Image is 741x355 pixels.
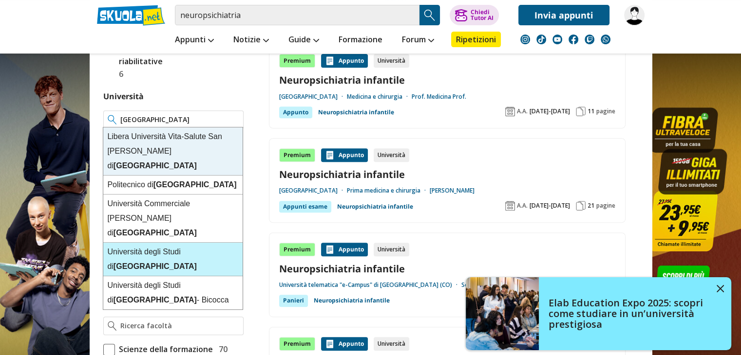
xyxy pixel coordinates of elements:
a: Neuropsichiatria infantile [337,201,413,213]
img: close [717,285,724,292]
img: Appunti contenuto [325,56,335,66]
span: 6 [115,68,123,80]
a: Notizie [231,32,271,49]
div: Premium [279,243,315,256]
a: Neuropsichiatria infantile [279,168,615,181]
img: Ricerca universita [108,115,117,124]
div: Università [374,243,409,256]
div: Appunto [279,106,312,118]
input: Ricerca universita [120,115,239,124]
a: Medicina e chirurgia [347,93,412,101]
a: [GEOGRAPHIC_DATA] [279,93,347,101]
strong: [GEOGRAPHIC_DATA] [114,161,197,170]
div: Università [374,337,409,351]
img: Pagine [576,201,586,211]
div: Università degli Studi di [103,243,243,276]
button: Search Button [419,5,440,25]
img: Appunti contenuto [325,339,335,349]
span: pagine [596,202,615,210]
input: Cerca appunti, riassunti o versioni [175,5,419,25]
img: WhatsApp [601,35,610,44]
div: Politecnico di [103,176,243,195]
a: Forum [399,32,437,49]
a: Ripetizioni [451,32,501,47]
span: pagine [596,107,615,115]
a: [PERSON_NAME] [430,187,475,195]
span: 11 [588,107,594,115]
input: Ricerca facoltà [120,321,239,331]
a: Neuropsichiatria infantile [318,106,394,118]
h4: Elab Education Expo 2025: scopri come studiare in un’università prestigiosa [549,298,709,330]
strong: [GEOGRAPHIC_DATA] [114,229,197,237]
a: Neuropsichiatria infantile [279,262,615,275]
div: Chiedi Tutor AI [470,9,493,21]
img: Anno accademico [505,106,515,116]
img: youtube [552,35,562,44]
img: Appunti contenuto [325,245,335,254]
div: Premium [279,54,315,68]
div: Università degli Studi di - Bicocca [103,276,243,309]
img: daisyviola [624,5,645,25]
a: Guide [286,32,322,49]
strong: [GEOGRAPHIC_DATA] [114,262,197,270]
a: Università telematica "e-Campus" di [GEOGRAPHIC_DATA] (CO) [279,281,461,289]
a: Prima medicina e chirurgia [347,187,430,195]
img: Appunti contenuto [325,150,335,160]
div: Appunti esame [279,201,331,213]
span: [DATE]-[DATE] [530,202,570,210]
div: Libera Università Vita-Salute San [PERSON_NAME] di [103,127,243,176]
div: Appunto [321,148,368,162]
a: Prof. Medicina Prof. [412,93,466,101]
div: Appunto [321,54,368,68]
a: Elab Education Expo 2025: scopri come studiare in un’università prestigiosa [466,277,731,350]
img: facebook [569,35,578,44]
img: Pagine [576,106,586,116]
img: tiktok [536,35,546,44]
a: Formazione [336,32,385,49]
strong: [GEOGRAPHIC_DATA] [153,180,237,189]
div: Appunto [321,337,368,351]
a: Neuropsichiatria infantile [279,73,615,87]
div: Università [374,54,409,68]
div: Panieri [279,295,308,306]
span: A.A. [517,202,528,210]
a: Neuropsichiatria infantile [314,295,390,306]
img: instagram [520,35,530,44]
div: Università [374,148,409,162]
a: Appunti [172,32,216,49]
img: Anno accademico [505,201,515,211]
a: Scienze della Formazione [461,281,542,289]
div: Università Commerciale [PERSON_NAME] di [103,195,243,243]
a: [GEOGRAPHIC_DATA] [279,187,347,195]
a: Invia appunti [518,5,609,25]
div: Premium [279,148,315,162]
span: A.A. [517,107,528,115]
img: Cerca appunti, riassunti o versioni [422,8,437,22]
span: 21 [588,202,594,210]
button: ChiediTutor AI [450,5,499,25]
strong: [GEOGRAPHIC_DATA] [114,296,197,304]
div: Premium [279,337,315,351]
span: [DATE]-[DATE] [530,107,570,115]
img: Ricerca facoltà [108,321,117,331]
label: Università [103,91,144,102]
div: Appunto [321,243,368,256]
img: twitch [585,35,594,44]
